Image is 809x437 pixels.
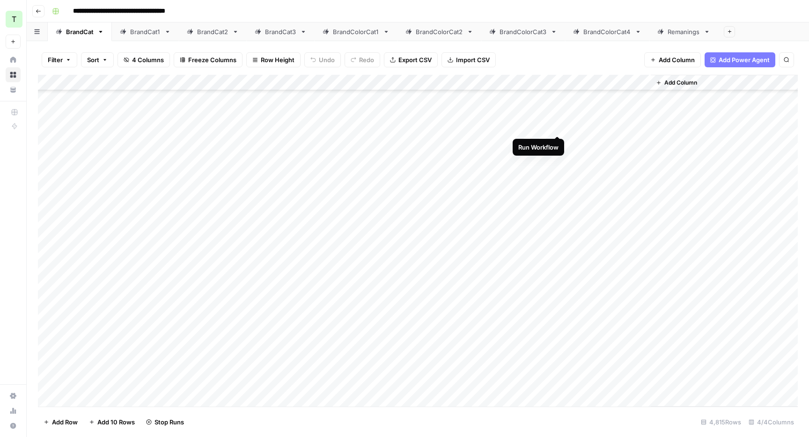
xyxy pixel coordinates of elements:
[118,52,170,67] button: 4 Columns
[246,52,301,67] button: Row Height
[132,55,164,64] span: 4 Columns
[140,415,190,430] button: Stop Runs
[398,55,432,64] span: Export CSV
[719,55,770,64] span: Add Power Agent
[6,7,21,31] button: Workspace: TY SEO Team
[333,27,379,36] div: BrandColorCat1
[500,27,547,36] div: BrandColorCat3
[319,55,335,64] span: Undo
[130,27,161,36] div: BrandCat1
[6,52,21,67] a: Home
[668,27,700,36] div: Remanings
[97,417,135,427] span: Add 10 Rows
[359,55,374,64] span: Redo
[384,52,438,67] button: Export CSV
[583,27,631,36] div: BrandColorCat4
[697,415,745,430] div: 4,815 Rows
[518,143,559,152] div: Run Workflow
[174,52,243,67] button: Freeze Columns
[6,82,21,97] a: Your Data
[664,79,697,87] span: Add Column
[6,388,21,403] a: Settings
[6,403,21,418] a: Usage
[652,77,701,89] button: Add Column
[705,52,775,67] button: Add Power Agent
[644,52,701,67] button: Add Column
[179,22,247,41] a: BrandCat2
[52,417,78,427] span: Add Row
[83,415,140,430] button: Add 10 Rows
[197,27,228,36] div: BrandCat2
[745,415,798,430] div: 4/4 Columns
[188,55,236,64] span: Freeze Columns
[48,55,63,64] span: Filter
[265,27,296,36] div: BrandCat3
[81,52,114,67] button: Sort
[154,417,184,427] span: Stop Runs
[441,52,496,67] button: Import CSV
[12,14,16,25] span: T
[456,55,490,64] span: Import CSV
[649,22,718,41] a: Remanings
[48,22,112,41] a: BrandCat
[6,418,21,433] button: Help + Support
[247,22,315,41] a: BrandCat3
[87,55,99,64] span: Sort
[565,22,649,41] a: BrandColorCat4
[345,52,380,67] button: Redo
[659,55,695,64] span: Add Column
[261,55,294,64] span: Row Height
[38,415,83,430] button: Add Row
[66,27,94,36] div: BrandCat
[481,22,565,41] a: BrandColorCat3
[416,27,463,36] div: BrandColorCat2
[397,22,481,41] a: BrandColorCat2
[112,22,179,41] a: BrandCat1
[304,52,341,67] button: Undo
[42,52,77,67] button: Filter
[315,22,397,41] a: BrandColorCat1
[6,67,21,82] a: Browse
